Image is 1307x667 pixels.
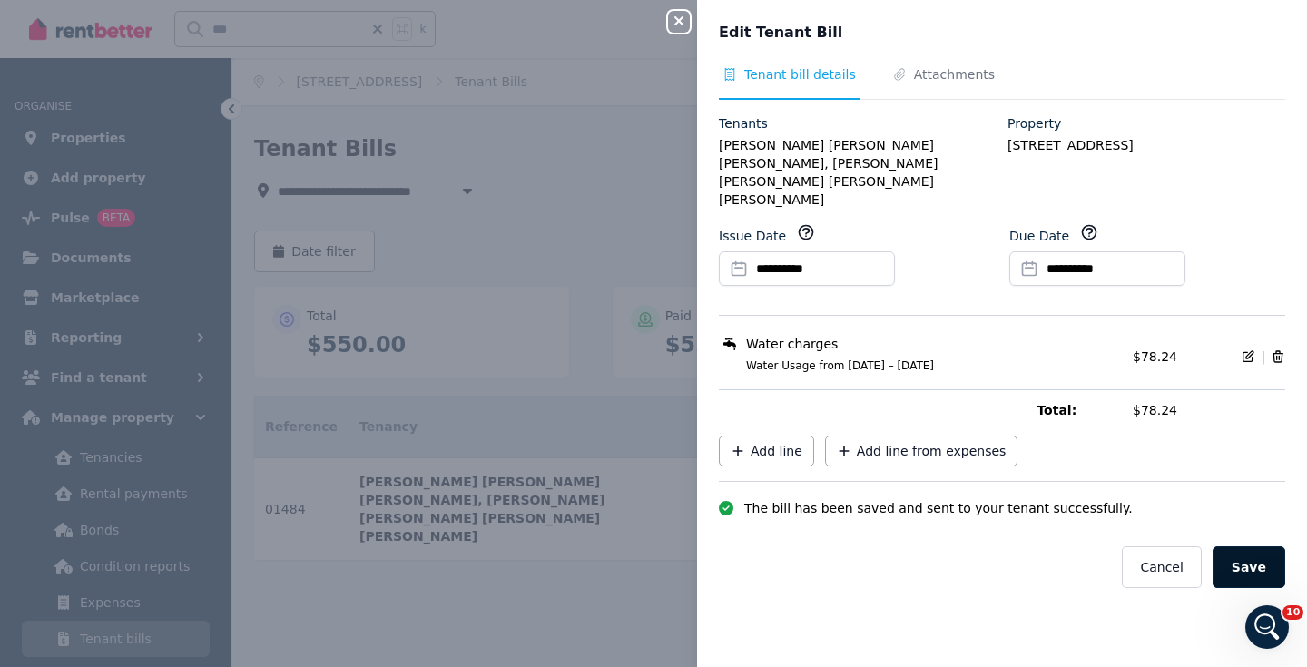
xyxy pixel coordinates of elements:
span: Edit Tenant Bill [719,22,842,44]
span: 10 [1282,605,1303,620]
span: Water Usage from [DATE] – [DATE] [724,358,1122,373]
label: Tenants [719,114,768,132]
button: Save [1213,546,1285,588]
span: The bill has been saved and sent to your tenant successfully. [744,499,1133,517]
label: Property [1007,114,1061,132]
legend: [PERSON_NAME] [PERSON_NAME] [PERSON_NAME], [PERSON_NAME] [PERSON_NAME] [PERSON_NAME] [PERSON_NAME] [719,136,997,209]
label: Due Date [1009,227,1069,245]
span: Total: [1037,401,1122,419]
span: $78.24 [1133,349,1177,364]
button: Add line [719,436,814,466]
span: Tenant bill details [744,65,856,83]
label: Issue Date [719,227,786,245]
button: Add line from expenses [825,436,1018,466]
span: Attachments [914,65,995,83]
span: Add line from expenses [857,442,1007,460]
button: Cancel [1122,546,1201,588]
span: Add line [751,442,802,460]
iframe: Intercom live chat [1245,605,1289,649]
nav: Tabs [719,65,1285,100]
span: | [1261,348,1265,366]
span: Water charges [746,335,838,353]
legend: [STREET_ADDRESS] [1007,136,1285,154]
span: $78.24 [1133,401,1285,419]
